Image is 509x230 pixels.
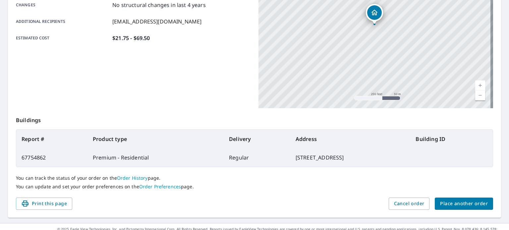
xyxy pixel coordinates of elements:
p: $21.75 - $69.50 [112,34,150,42]
span: Print this page [21,200,67,208]
button: Cancel order [389,198,430,210]
td: [STREET_ADDRESS] [290,148,411,167]
p: You can update and set your order preferences on the page. [16,184,493,190]
p: [EMAIL_ADDRESS][DOMAIN_NAME] [112,18,201,25]
th: Report # [16,130,87,148]
span: Cancel order [394,200,424,208]
button: Place another order [435,198,493,210]
p: Estimated cost [16,34,110,42]
span: Place another order [440,200,488,208]
th: Address [290,130,411,148]
p: You can track the status of your order on the page. [16,175,493,181]
p: Buildings [16,108,493,129]
td: Premium - Residential [87,148,224,167]
a: Current Level 17, Zoom Out [475,90,485,100]
p: No structural changes in last 4 years [112,1,206,9]
a: Order History [117,175,148,181]
th: Delivery [224,130,290,148]
p: Additional recipients [16,18,110,25]
button: Print this page [16,198,72,210]
td: Regular [224,148,290,167]
th: Product type [87,130,224,148]
p: Changes [16,1,110,9]
td: 67754862 [16,148,87,167]
th: Building ID [410,130,493,148]
div: Dropped pin, building 1, Residential property, 14802 Motters Station Rd Rocky Ridge, MD 21778 [366,4,383,24]
a: Current Level 17, Zoom In [475,80,485,90]
a: Order Preferences [139,183,181,190]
